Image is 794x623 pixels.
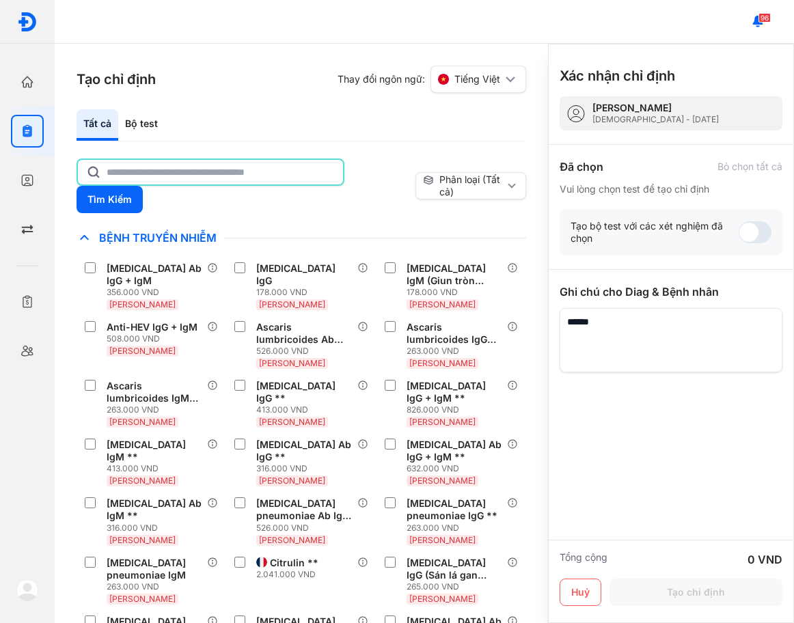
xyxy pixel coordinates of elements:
[107,321,197,333] div: Anti-HEV IgG + IgM
[109,417,176,427] span: [PERSON_NAME]
[109,346,176,356] span: [PERSON_NAME]
[107,581,207,592] div: 263.000 VND
[592,114,719,125] div: [DEMOGRAPHIC_DATA] - [DATE]
[109,299,176,309] span: [PERSON_NAME]
[409,475,476,486] span: [PERSON_NAME]
[560,158,603,175] div: Đã chọn
[407,497,502,522] div: [MEDICAL_DATA] pneumoniae IgG **
[409,535,476,545] span: [PERSON_NAME]
[77,109,118,141] div: Tất cả
[109,594,176,604] span: [PERSON_NAME]
[454,73,500,85] span: Tiếng Việt
[17,12,38,32] img: logo
[77,186,143,213] button: Tìm Kiếm
[107,557,202,581] div: [MEDICAL_DATA] pneumoniae IgM
[256,262,351,287] div: [MEDICAL_DATA] IgG
[256,523,357,534] div: 526.000 VND
[118,109,165,141] div: Bộ test
[592,102,719,114] div: [PERSON_NAME]
[407,523,507,534] div: 263.000 VND
[571,220,739,245] div: Tạo bộ test với các xét nghiệm đã chọn
[256,439,351,463] div: [MEDICAL_DATA] Ab IgG **
[92,231,223,245] span: Bệnh Truyền Nhiễm
[107,439,202,463] div: [MEDICAL_DATA] IgM **
[409,358,476,368] span: [PERSON_NAME]
[259,299,325,309] span: [PERSON_NAME]
[407,262,502,287] div: [MEDICAL_DATA] IgM (Giun tròn chuột)
[423,174,505,198] div: Phân loại (Tất cả)
[270,557,318,569] div: Citrulin **
[107,380,202,404] div: Ascaris lumbricoides IgM (Giun đũa)
[259,535,325,545] span: [PERSON_NAME]
[107,463,207,474] div: 413.000 VND
[409,417,476,427] span: [PERSON_NAME]
[256,346,357,357] div: 526.000 VND
[407,404,507,415] div: 826.000 VND
[560,551,607,568] div: Tổng cộng
[748,551,782,568] div: 0 VND
[109,475,176,486] span: [PERSON_NAME]
[107,497,202,522] div: [MEDICAL_DATA] Ab IgM **
[758,13,771,23] span: 96
[717,161,782,173] div: Bỏ chọn tất cả
[407,287,507,298] div: 178.000 VND
[409,594,476,604] span: [PERSON_NAME]
[560,66,675,85] h3: Xác nhận chỉ định
[77,70,156,89] h3: Tạo chỉ định
[409,299,476,309] span: [PERSON_NAME]
[259,417,325,427] span: [PERSON_NAME]
[256,463,357,474] div: 316.000 VND
[256,287,357,298] div: 178.000 VND
[107,333,203,344] div: 508.000 VND
[107,404,207,415] div: 263.000 VND
[407,581,507,592] div: 265.000 VND
[407,463,507,474] div: 632.000 VND
[109,535,176,545] span: [PERSON_NAME]
[338,66,526,93] div: Thay đổi ngôn ngữ:
[256,569,324,580] div: 2.041.000 VND
[256,380,351,404] div: [MEDICAL_DATA] IgG **
[560,183,782,195] div: Vui lòng chọn test để tạo chỉ định
[407,439,502,463] div: [MEDICAL_DATA] Ab IgG + IgM **
[256,404,357,415] div: 413.000 VND
[610,579,782,606] button: Tạo chỉ định
[407,380,502,404] div: [MEDICAL_DATA] IgG + IgM **
[107,523,207,534] div: 316.000 VND
[16,579,38,601] img: logo
[407,321,502,346] div: Ascaris lumbricoides IgG (Giun đũa)
[560,579,601,606] button: Huỷ
[256,497,351,522] div: [MEDICAL_DATA] pneumoniae Ab IgG + IgM **
[107,287,207,298] div: 356.000 VND
[407,557,502,581] div: [MEDICAL_DATA] IgG (Sán lá gan nhỏ)
[256,321,351,346] div: Ascaris lumbricoides Ab IgG + IgM
[259,358,325,368] span: [PERSON_NAME]
[407,346,507,357] div: 263.000 VND
[107,262,202,287] div: [MEDICAL_DATA] Ab IgG + IgM
[560,283,782,300] div: Ghi chú cho Diag & Bệnh nhân
[259,475,325,486] span: [PERSON_NAME]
